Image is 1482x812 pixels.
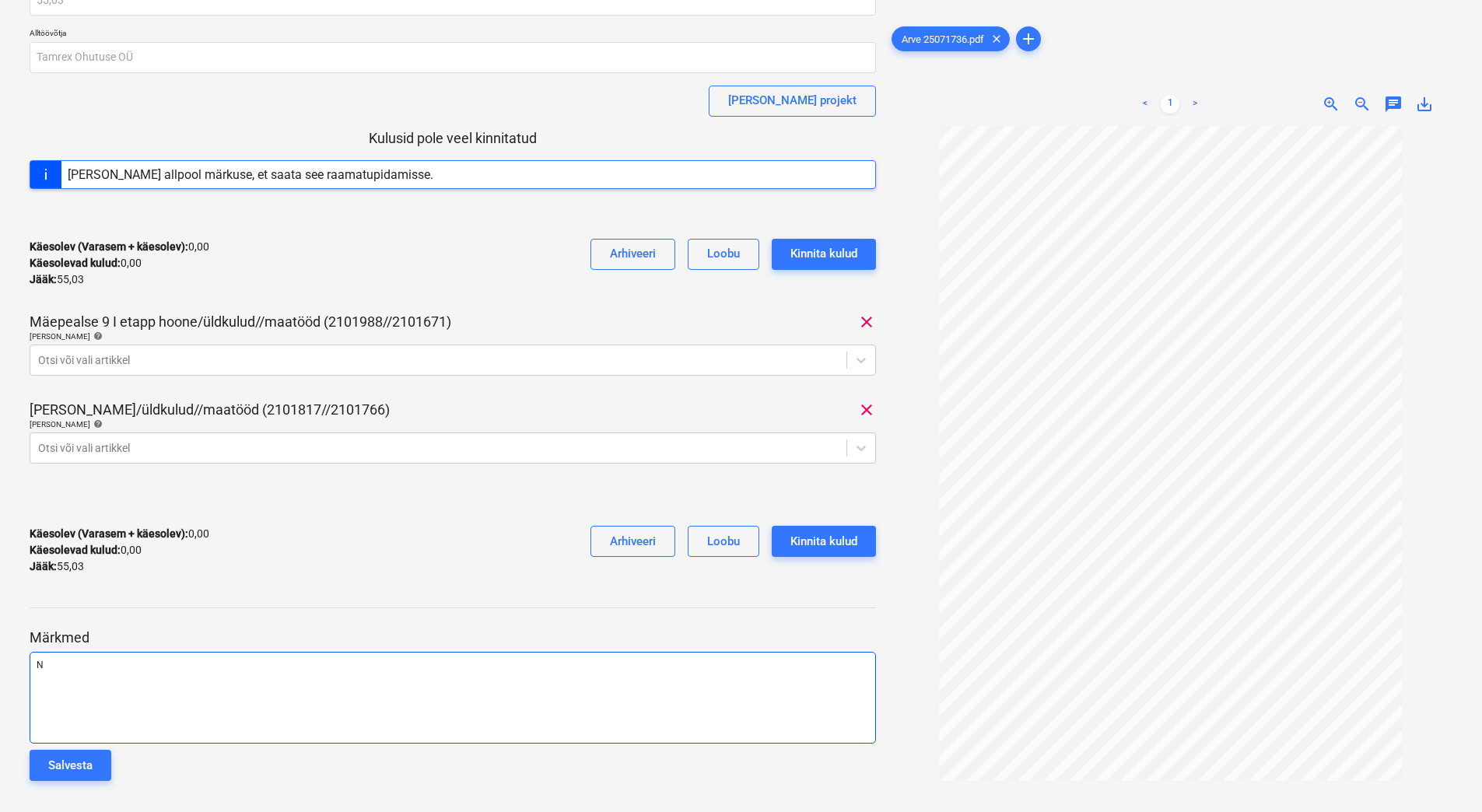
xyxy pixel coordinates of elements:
button: Kinnita kulud [772,526,876,557]
button: Kinnita kulud [772,239,876,270]
span: help [90,419,103,429]
div: [PERSON_NAME] allpool märkuse, et saata see raamatupidamisse. [68,167,433,182]
a: Next page [1186,95,1204,114]
p: Mäepealse 9 I etapp hoone/üldkulud//maatööd (2101988//2101671) [30,313,451,331]
span: save_alt [1415,95,1434,114]
div: [PERSON_NAME] [30,331,876,341]
strong: Käesolevad kulud : [30,544,121,556]
button: Arhiveeri [590,239,675,270]
strong: Käesolev (Varasem + käesolev) : [30,240,188,253]
div: Loobu [707,531,740,551]
div: [PERSON_NAME] [30,419,876,429]
span: add [1019,30,1038,48]
button: Loobu [688,239,759,270]
strong: Jääk : [30,273,57,285]
div: Loobu [707,243,740,264]
span: clear [857,401,876,419]
input: Alltöövõtja [30,42,876,73]
span: chat [1384,95,1403,114]
div: Kinnita kulud [790,531,857,551]
p: 0,00 [30,255,142,271]
a: Page 1 is your current page [1161,95,1179,114]
div: Arve 25071736.pdf [892,26,1010,51]
p: [PERSON_NAME]/üldkulud//maatööd (2101817//2101766) [30,401,390,419]
span: zoom_out [1353,95,1372,114]
p: 55,03 [30,271,84,288]
div: [PERSON_NAME] projekt [728,90,857,110]
strong: Käesolev (Varasem + käesolev) : [30,527,188,540]
span: N [37,660,44,670]
p: 0,00 [30,526,209,542]
p: Märkmed [30,628,876,647]
span: help [90,331,103,341]
p: Kulusid pole veel kinnitatud [30,129,876,148]
div: Arhiveeri [610,531,656,551]
p: Alltöövõtja [30,28,876,41]
iframe: Chat Widget [1404,737,1482,812]
p: 0,00 [30,239,209,255]
span: Arve 25071736.pdf [892,33,993,45]
div: Arhiveeri [610,243,656,264]
button: Salvesta [30,750,111,781]
p: 0,00 [30,542,142,558]
button: [PERSON_NAME] projekt [709,86,876,117]
span: zoom_in [1322,95,1340,114]
div: Salvesta [48,755,93,775]
a: Previous page [1136,95,1154,114]
span: clear [987,30,1006,48]
span: clear [857,313,876,331]
strong: Käesolevad kulud : [30,257,121,269]
strong: Jääk : [30,560,57,572]
div: Kinnita kulud [790,243,857,264]
button: Arhiveeri [590,526,675,557]
p: 55,03 [30,558,84,575]
button: Loobu [688,526,759,557]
